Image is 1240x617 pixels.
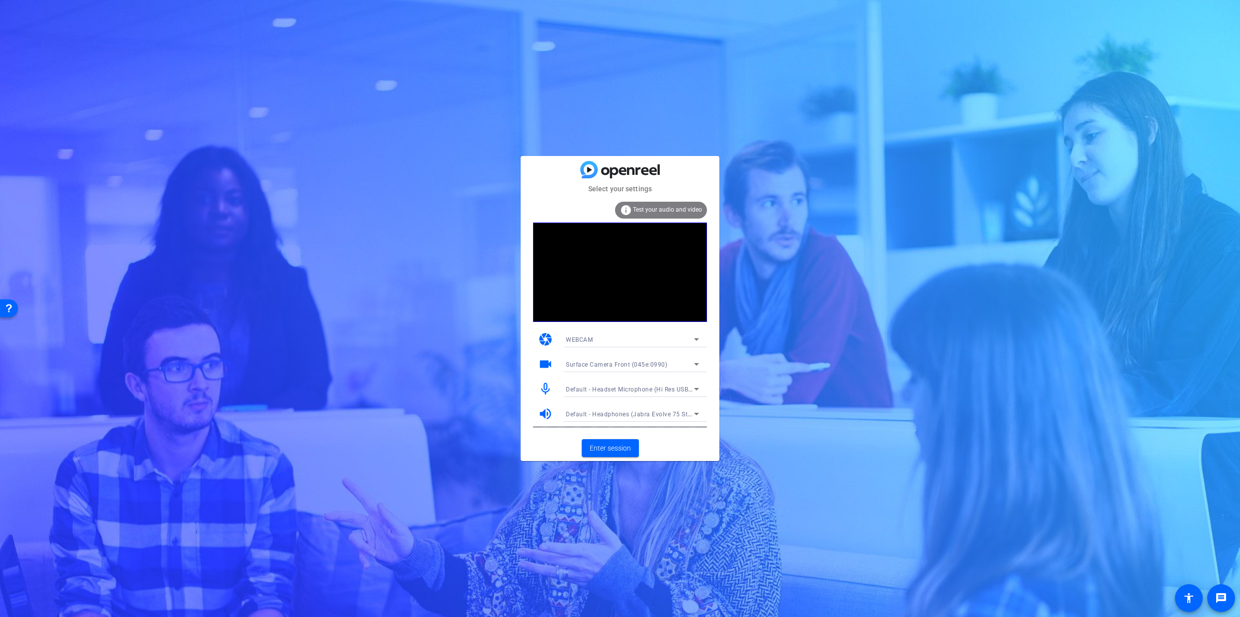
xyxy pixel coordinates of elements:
[590,443,631,454] span: Enter session
[1215,592,1227,604] mat-icon: message
[521,183,719,194] mat-card-subtitle: Select your settings
[566,361,667,368] span: Surface Camera Front (045e:0990)
[538,357,553,372] mat-icon: videocam
[566,385,755,393] span: Default - Headset Microphone (Hi Res USB-C AUDIO) (0572:0005)
[566,410,737,418] span: Default - Headphones (Jabra Evolve 75 Stereo) (Bluetooth)
[1183,592,1195,604] mat-icon: accessibility
[633,206,702,213] span: Test your audio and video
[566,336,593,343] span: WEBCAM
[620,204,632,216] mat-icon: info
[538,332,553,347] mat-icon: camera
[582,439,639,457] button: Enter session
[538,406,553,421] mat-icon: volume_up
[580,161,660,178] img: blue-gradient.svg
[538,382,553,396] mat-icon: mic_none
